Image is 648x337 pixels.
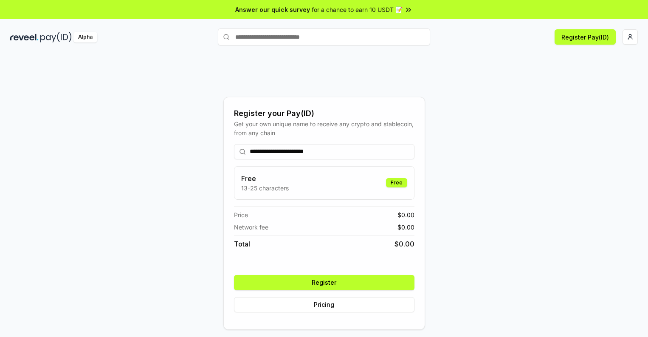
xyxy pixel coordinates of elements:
[386,178,407,187] div: Free
[234,239,250,249] span: Total
[234,210,248,219] span: Price
[397,210,414,219] span: $ 0.00
[394,239,414,249] span: $ 0.00
[234,275,414,290] button: Register
[234,297,414,312] button: Pricing
[241,173,289,184] h3: Free
[73,32,97,42] div: Alpha
[234,119,414,137] div: Get your own unique name to receive any crypto and stablecoin, from any chain
[397,223,414,232] span: $ 0.00
[40,32,72,42] img: pay_id
[234,108,414,119] div: Register your Pay(ID)
[235,5,310,14] span: Answer our quick survey
[10,32,39,42] img: reveel_dark
[555,29,616,45] button: Register Pay(ID)
[234,223,268,232] span: Network fee
[241,184,289,193] p: 13-25 characters
[312,5,403,14] span: for a chance to earn 10 USDT 📝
